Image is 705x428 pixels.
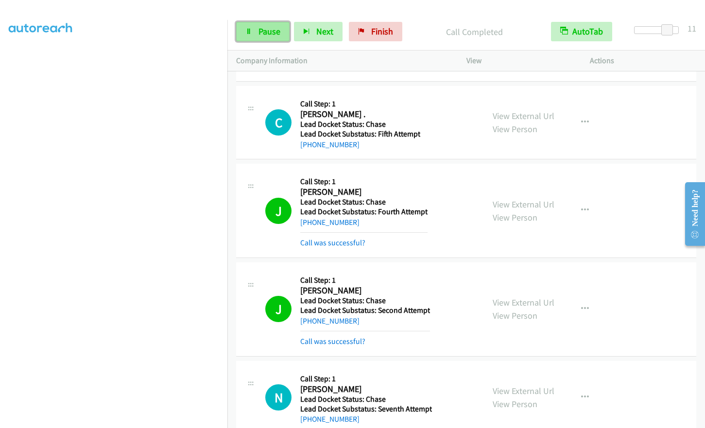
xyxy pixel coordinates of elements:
[493,123,537,135] a: View Person
[300,316,360,325] a: [PHONE_NUMBER]
[371,26,393,37] span: Finish
[590,55,696,67] p: Actions
[677,175,705,253] iframe: Resource Center
[688,22,696,35] div: 11
[300,109,419,120] h2: [PERSON_NAME] .
[300,218,360,227] a: [PHONE_NUMBER]
[493,199,554,210] a: View External Url
[300,177,428,187] h5: Call Step: 1
[300,296,430,306] h5: Lead Docket Status: Chase
[300,374,432,384] h5: Call Step: 1
[493,385,554,396] a: View External Url
[493,212,537,223] a: View Person
[316,26,333,37] span: Next
[265,296,292,322] h1: J
[551,22,612,41] button: AutoTab
[300,404,432,414] h5: Lead Docket Substatus: Seventh Attempt
[300,187,428,198] h2: [PERSON_NAME]
[300,207,428,217] h5: Lead Docket Substatus: Fourth Attempt
[236,22,290,41] a: Pause
[300,285,430,296] h2: [PERSON_NAME]
[300,337,365,346] a: Call was successful?
[349,22,402,41] a: Finish
[300,129,420,139] h5: Lead Docket Substatus: Fifth Attempt
[300,140,360,149] a: [PHONE_NUMBER]
[300,275,430,285] h5: Call Step: 1
[300,394,432,404] h5: Lead Docket Status: Chase
[493,110,554,121] a: View External Url
[300,238,365,247] a: Call was successful?
[300,414,360,424] a: [PHONE_NUMBER]
[493,398,537,410] a: View Person
[265,109,292,136] h1: C
[258,26,280,37] span: Pause
[415,25,533,38] p: Call Completed
[493,310,537,321] a: View Person
[493,297,554,308] a: View External Url
[300,197,428,207] h5: Lead Docket Status: Chase
[300,384,432,395] h2: [PERSON_NAME]
[265,384,292,411] h1: N
[236,55,449,67] p: Company Information
[300,120,420,129] h5: Lead Docket Status: Chase
[466,55,573,67] p: View
[265,384,292,411] div: The call is yet to be attempted
[300,306,430,315] h5: Lead Docket Substatus: Second Attempt
[265,198,292,224] h1: J
[300,99,420,109] h5: Call Step: 1
[294,22,343,41] button: Next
